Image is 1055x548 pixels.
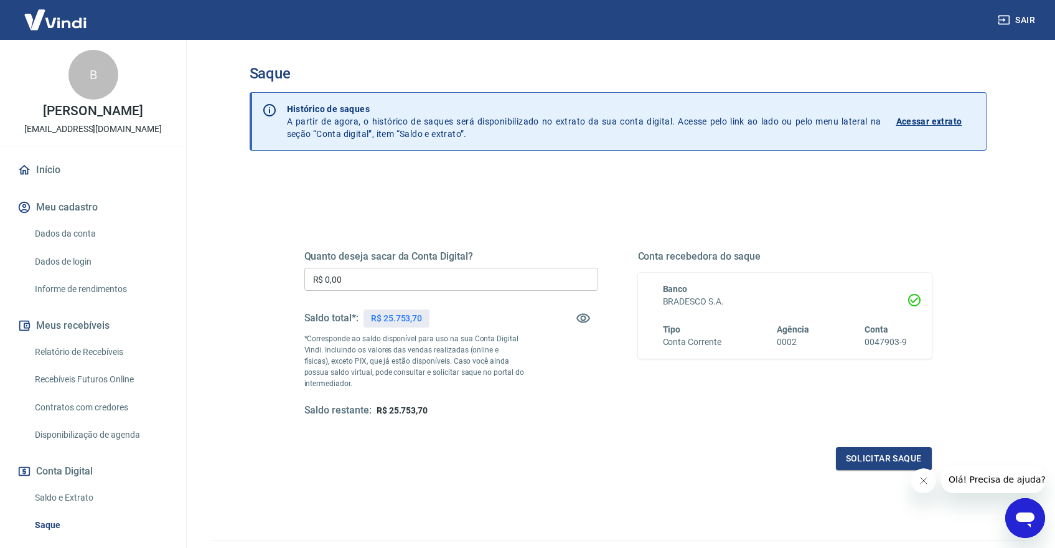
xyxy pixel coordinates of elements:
[30,395,171,420] a: Contratos com credores
[638,250,932,263] h5: Conta recebedora do saque
[777,324,809,334] span: Agência
[304,404,372,417] h5: Saldo restante:
[287,103,881,115] p: Histórico de saques
[304,250,598,263] h5: Quanto deseja sacar da Conta Digital?
[911,468,936,493] iframe: Fechar mensagem
[896,115,962,128] p: Acessar extrato
[777,336,809,349] h6: 0002
[30,339,171,365] a: Relatório de Recebíveis
[836,447,932,470] button: Solicitar saque
[663,336,721,349] h6: Conta Corrente
[1005,498,1045,538] iframe: Botão para abrir a janela de mensagens
[371,312,422,325] p: R$ 25.753,70
[865,336,907,349] h6: 0047903-9
[995,9,1040,32] button: Sair
[287,103,881,140] p: A partir de agora, o histórico de saques será disponibilizado no extrato da sua conta digital. Ac...
[15,156,171,184] a: Início
[663,295,907,308] h6: BRADESCO S.A.
[896,103,976,140] a: Acessar extrato
[30,485,171,511] a: Saldo e Extrato
[7,9,105,19] span: Olá! Precisa de ajuda?
[377,405,428,415] span: R$ 25.753,70
[30,221,171,247] a: Dados da conta
[68,50,118,100] div: B
[30,422,171,448] a: Disponibilização de agenda
[865,324,888,334] span: Conta
[30,367,171,392] a: Recebíveis Futuros Online
[15,194,171,221] button: Meu cadastro
[15,312,171,339] button: Meus recebíveis
[304,312,359,324] h5: Saldo total*:
[15,458,171,485] button: Conta Digital
[30,276,171,302] a: Informe de rendimentos
[30,249,171,275] a: Dados de login
[663,284,688,294] span: Banco
[15,1,96,39] img: Vindi
[30,513,171,538] a: Saque
[941,466,1045,493] iframe: Mensagem da empresa
[24,123,162,136] p: [EMAIL_ADDRESS][DOMAIN_NAME]
[663,324,681,334] span: Tipo
[304,333,525,389] p: *Corresponde ao saldo disponível para uso na sua Conta Digital Vindi. Incluindo os valores das ve...
[250,65,987,82] h3: Saque
[43,105,143,118] p: [PERSON_NAME]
